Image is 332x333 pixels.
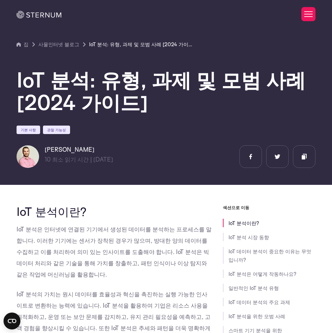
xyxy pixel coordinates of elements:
font: [PERSON_NAME] [45,146,94,153]
font: 집 [24,41,29,48]
a: IoT 분석이란? [228,220,259,226]
font: 섹션으로 이동 [223,205,249,210]
img: 리안 그라노트 [17,145,39,168]
a: 일반적인 IoT 분석 유형 [228,285,279,291]
a: 기본 사항 [17,126,40,134]
a: IoT 분석 시장 동향 [228,234,269,241]
button: Open CMP widget [4,313,20,329]
font: IoT 분석: 유형, 과제 및 모범 사례 [2024 가이드] [17,66,306,115]
a: 사물인터넷 블로그 [38,40,79,49]
font: 관찰 가능성 [47,127,66,132]
font: IoT 분석: 유형, 과제 및 모범 사례 [2024 가이드] [89,41,195,48]
font: 사물인터넷 블로그 [38,41,79,48]
font: 최소 읽기 시간 | [52,156,92,163]
a: IoT 분석은 어떻게 작동하나요? [228,271,296,277]
button: 토글 메뉴 [301,7,315,21]
a: 관찰 가능성 [43,126,70,134]
font: IoT 분석은 인터넷에 연결된 기기에서 생성된 데이터를 분석하는 프로세스를 말합니다. 이러한 기기에는 센서가 장착된 경우가 많으며, 방대한 양의 데이터를 수집하고 이를 처리하... [17,225,212,278]
font: 10 [45,156,51,163]
font: [DATE] [93,156,113,163]
a: IoT 데이터 분석의 주요 과제 [228,299,290,305]
a: IoT 분석을 위한 모범 사례 [228,313,285,320]
a: IoT 데이터 분석이 중요한 이유는 무엇입니까? [228,248,311,263]
a: IoT 분석: 유형, 과제 및 모범 사례 [2024 가이드] [89,40,195,49]
font: IoT 분석이란? [17,204,87,219]
font: 기본 사항 [21,127,36,132]
a: 집 [17,40,29,49]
